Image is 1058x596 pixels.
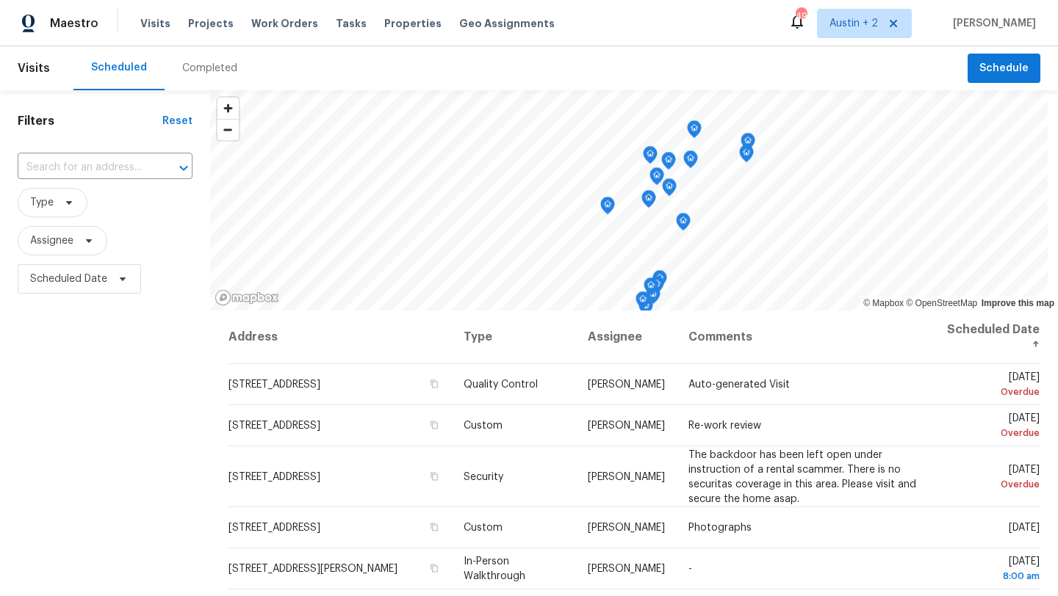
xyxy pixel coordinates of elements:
[452,310,575,364] th: Type
[18,114,162,128] h1: Filters
[427,562,440,575] button: Copy Address
[600,197,615,219] div: Map marker
[464,421,503,431] span: Custom
[427,377,440,390] button: Copy Address
[688,421,761,431] span: Re-work review
[968,54,1040,84] button: Schedule
[649,276,664,299] div: Map marker
[946,464,1040,491] span: [DATE]
[687,120,702,143] div: Map marker
[464,379,538,390] span: Quality Control
[30,272,107,286] span: Scheduled Date
[215,289,279,306] a: Mapbox homepage
[982,298,1054,308] a: Improve this map
[427,418,440,432] button: Copy Address
[688,523,752,533] span: Photographs
[688,564,692,574] span: -
[576,310,677,364] th: Assignee
[228,421,320,431] span: [STREET_ADDRESS]
[228,379,320,390] span: [STREET_ADDRESS]
[173,158,194,178] button: Open
[946,413,1040,440] span: [DATE]
[228,523,320,533] span: [STREET_ADDRESS]
[947,16,1036,31] span: [PERSON_NAME]
[946,372,1040,399] span: [DATE]
[830,16,878,31] span: Austin + 2
[641,190,656,213] div: Map marker
[638,298,653,321] div: Map marker
[588,421,665,431] span: [PERSON_NAME]
[739,145,754,167] div: Map marker
[188,16,234,31] span: Projects
[934,310,1040,364] th: Scheduled Date ↑
[464,471,503,481] span: Security
[677,310,934,364] th: Comments
[140,16,170,31] span: Visits
[946,476,1040,491] div: Overdue
[588,471,665,481] span: [PERSON_NAME]
[251,16,318,31] span: Work Orders
[588,523,665,533] span: [PERSON_NAME]
[946,569,1040,584] div: 8:00 am
[662,178,677,201] div: Map marker
[652,270,667,293] div: Map marker
[217,98,239,119] button: Zoom in
[688,379,790,390] span: Auto-generated Visit
[946,385,1040,399] div: Overdue
[336,18,367,29] span: Tasks
[649,167,664,190] div: Map marker
[1009,523,1040,533] span: [DATE]
[182,61,237,76] div: Completed
[464,523,503,533] span: Custom
[676,213,691,236] div: Map marker
[979,59,1029,78] span: Schedule
[228,310,453,364] th: Address
[644,277,658,300] div: Map marker
[863,298,904,308] a: Mapbox
[683,150,698,173] div: Map marker
[217,120,239,140] span: Zoom out
[588,379,665,390] span: [PERSON_NAME]
[18,156,151,179] input: Search for an address...
[643,146,658,169] div: Map marker
[741,133,755,156] div: Map marker
[384,16,442,31] span: Properties
[228,471,320,481] span: [STREET_ADDRESS]
[427,469,440,482] button: Copy Address
[30,195,54,210] span: Type
[427,520,440,534] button: Copy Address
[464,556,525,581] span: In-Person Walkthrough
[906,298,977,308] a: OpenStreetMap
[18,52,50,84] span: Visits
[459,16,555,31] span: Geo Assignments
[162,114,192,128] div: Reset
[946,556,1040,584] span: [DATE]
[228,564,397,574] span: [STREET_ADDRESS][PERSON_NAME]
[210,90,1048,310] canvas: Map
[796,9,806,23] div: 49
[30,233,73,248] span: Assignee
[50,16,98,31] span: Maestro
[91,60,147,75] div: Scheduled
[946,426,1040,440] div: Overdue
[588,564,665,574] span: [PERSON_NAME]
[688,449,916,504] span: The backdoor has been left open under instruction of a rental scammer. There is no securitas cove...
[636,291,650,314] div: Map marker
[217,119,239,140] button: Zoom out
[661,152,676,175] div: Map marker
